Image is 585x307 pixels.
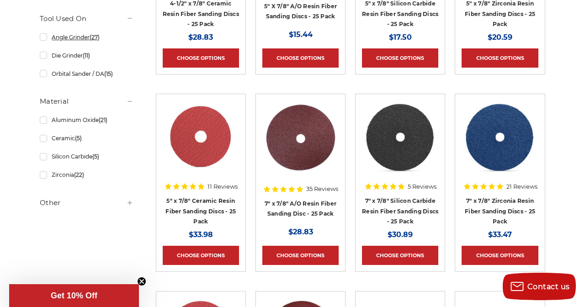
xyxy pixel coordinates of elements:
[137,277,146,286] button: Close teaser
[40,48,133,64] a: Die Grinder
[463,101,537,174] img: 7 inch zirconia resin fiber disc
[189,230,213,239] span: $33.98
[362,101,438,177] a: 7 Inch Silicon Carbide Resin Fiber Disc
[488,33,512,42] span: $20.59
[265,200,336,217] a: 7" x 7/8" A/O Resin Fiber Sanding Disc - 25 Pack
[40,130,133,146] a: Ceramic
[163,101,239,177] a: 5" x 7/8" Ceramic Resin Fibre Disc
[40,13,133,24] h5: Tool Used On
[506,184,537,190] span: 21 Reviews
[462,101,538,177] a: 7 inch zirconia resin fiber disc
[165,197,236,225] a: 5" x 7/8" Ceramic Resin Fiber Sanding Discs - 25 Pack
[163,48,239,68] a: Choose Options
[527,282,570,291] span: Contact us
[99,116,107,123] span: (21)
[40,66,133,82] a: Orbital Sander / DA
[264,101,337,174] img: 7 inch aluminum oxide resin fiber disc
[9,284,139,307] div: Get 10% OffClose teaser
[488,230,512,239] span: $33.47
[264,3,337,20] a: 5" X 7/8" A/O Resin Fiber Sanding Discs - 25 Pack
[389,33,412,42] span: $17.50
[75,135,82,142] span: (5)
[408,184,436,190] span: 5 Reviews
[462,246,538,265] a: Choose Options
[40,148,133,164] a: Silicon Carbide
[262,246,339,265] a: Choose Options
[465,197,535,225] a: 7" x 7/8" Zirconia Resin Fiber Sanding Discs - 25 Pack
[51,291,97,300] span: Get 10% Off
[306,186,338,192] span: 35 Reviews
[388,230,413,239] span: $30.89
[262,48,339,68] a: Choose Options
[362,246,438,265] a: Choose Options
[40,96,133,107] h5: Material
[362,197,438,225] a: 7" x 7/8" Silicon Carbide Resin Fiber Sanding Discs - 25 Pack
[503,273,576,300] button: Contact us
[40,197,133,208] h5: Other
[40,112,133,128] a: Aluminum Oxide
[362,48,438,68] a: Choose Options
[83,52,90,59] span: (11)
[288,228,313,236] span: $28.83
[364,101,437,174] img: 7 Inch Silicon Carbide Resin Fiber Disc
[104,70,113,77] span: (15)
[188,33,213,42] span: $28.83
[289,30,313,39] span: $15.44
[90,34,100,41] span: (27)
[40,167,133,183] a: Zirconia
[207,184,238,190] span: 11 Reviews
[92,153,99,160] span: (5)
[262,101,339,177] a: 7 inch aluminum oxide resin fiber disc
[74,171,84,178] span: (22)
[164,101,237,174] img: 5" x 7/8" Ceramic Resin Fibre Disc
[163,246,239,265] a: Choose Options
[462,48,538,68] a: Choose Options
[40,29,133,45] a: Angle Grinder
